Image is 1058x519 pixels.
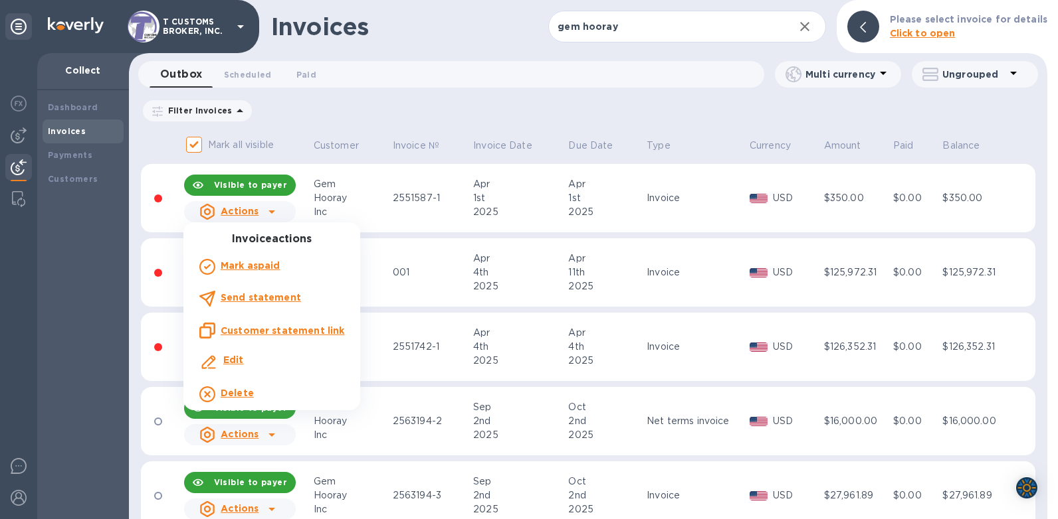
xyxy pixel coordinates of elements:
u: Customer statement link [221,325,344,336]
b: Edit [223,354,244,365]
b: Send statement [221,292,301,303]
b: Mark as paid [221,260,280,271]
h3: Invoice actions [183,233,360,246]
b: Delete [221,388,254,398]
